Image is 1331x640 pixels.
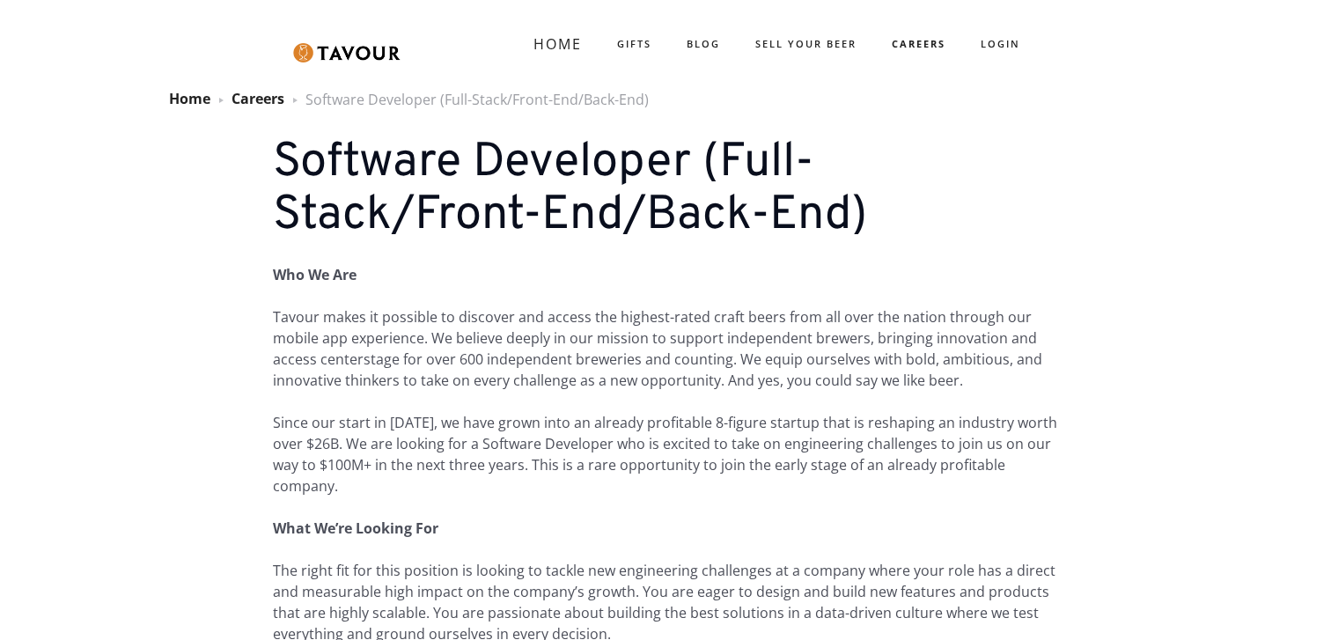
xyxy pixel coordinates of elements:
[273,137,1058,243] h1: Software Developer (Full-Stack/Front-End/Back-End)
[963,30,1038,59] a: LOGIN
[273,265,357,284] strong: Who We Are
[169,89,210,108] a: Home
[305,89,649,110] div: Software Developer (Full-Stack/Front-End/Back-End)
[533,34,582,54] strong: HOME
[738,30,874,59] a: SELL YOUR BEER
[516,26,599,62] a: HOME
[874,30,963,59] a: CAREERS
[599,30,669,59] a: GIFTS
[273,306,1058,391] p: Tavour makes it possible to discover and access the highest-rated craft beers from all over the n...
[273,519,438,538] strong: What We’re Looking For
[669,30,738,59] a: BLOG
[232,89,284,108] a: Careers
[892,37,945,50] strong: CAREERS
[273,412,1058,497] p: Since our start in [DATE], we have grown into an already profitable 8-figure startup that is resh...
